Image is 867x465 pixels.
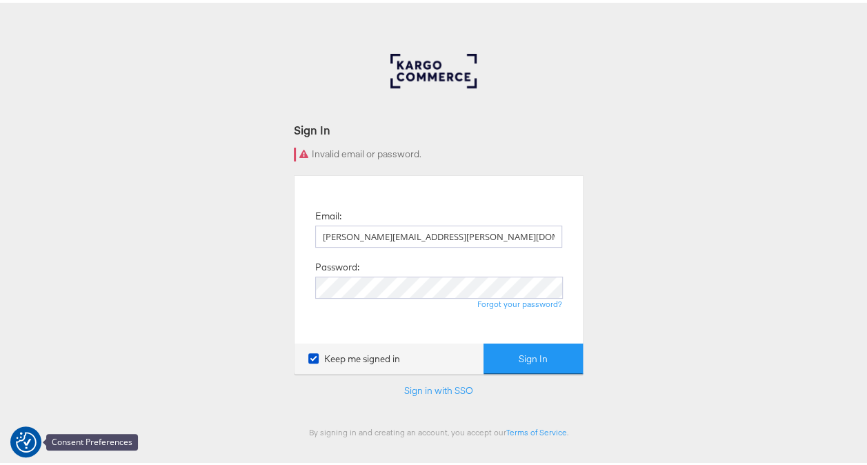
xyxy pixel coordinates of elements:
[477,296,562,306] a: Forgot your password?
[16,429,37,450] button: Consent Preferences
[404,382,473,394] a: Sign in with SSO
[315,207,341,220] label: Email:
[484,341,583,372] button: Sign In
[315,223,562,245] input: Email
[294,145,584,159] div: Invalid email or password.
[315,258,359,271] label: Password:
[506,424,567,435] a: Terms of Service
[308,350,400,363] label: Keep me signed in
[294,424,584,435] div: By signing in and creating an account, you accept our .
[294,119,584,135] div: Sign In
[16,429,37,450] img: Revisit consent button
